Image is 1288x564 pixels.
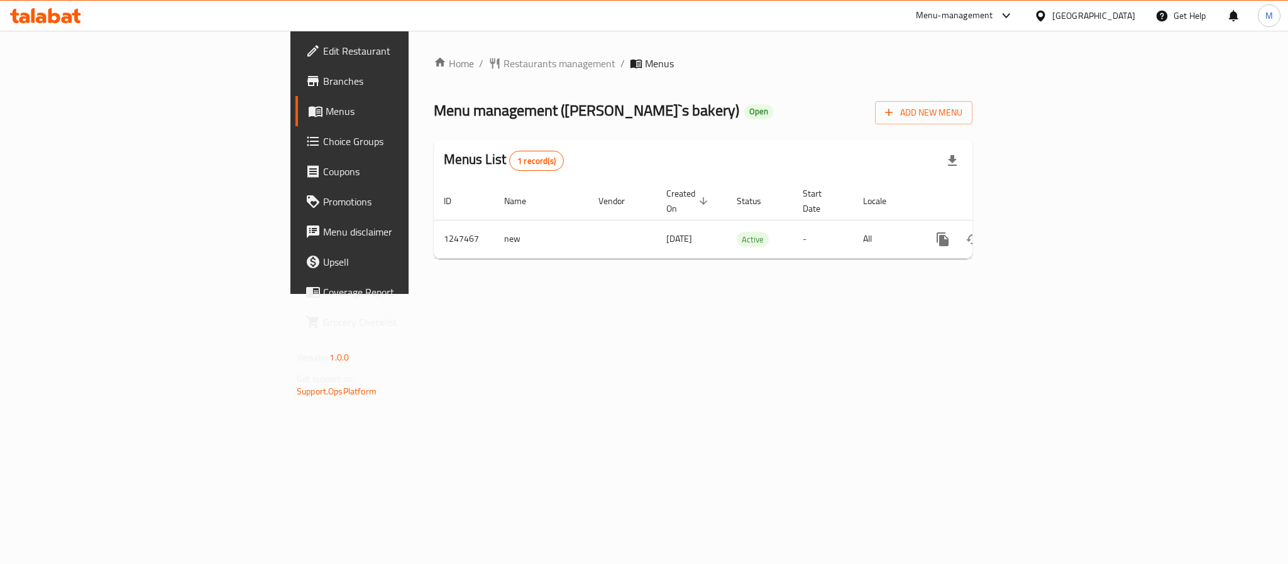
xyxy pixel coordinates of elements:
[509,151,564,171] div: Total records count
[295,66,505,96] a: Branches
[323,254,495,269] span: Upsell
[488,56,615,71] a: Restaurants management
[434,96,739,124] span: Menu management ( [PERSON_NAME]`s bakery )
[329,349,349,366] span: 1.0.0
[323,224,495,239] span: Menu disclaimer
[853,220,918,258] td: All
[504,193,542,209] span: Name
[295,36,505,66] a: Edit Restaurant
[666,230,692,247] span: [DATE]
[803,186,838,216] span: Start Date
[444,193,468,209] span: ID
[958,224,988,254] button: Change Status
[918,182,1059,220] th: Actions
[744,106,773,117] span: Open
[323,43,495,58] span: Edit Restaurant
[295,156,505,187] a: Coupons
[793,220,853,258] td: -
[326,104,495,119] span: Menus
[916,8,993,23] div: Menu-management
[1265,9,1273,23] span: M
[323,134,495,149] span: Choice Groups
[928,224,958,254] button: more
[297,383,377,399] a: Support.OpsPlatform
[645,56,674,71] span: Menus
[295,126,505,156] a: Choice Groups
[297,349,328,366] span: Version:
[598,193,641,209] span: Vendor
[666,186,712,216] span: Created On
[863,193,903,209] span: Locale
[295,277,505,307] a: Coverage Report
[885,105,962,121] span: Add New Menu
[434,56,972,71] nav: breadcrumb
[1052,9,1135,23] div: [GEOGRAPHIC_DATA]
[295,187,505,217] a: Promotions
[295,96,505,126] a: Menus
[323,164,495,179] span: Coupons
[737,232,769,247] div: Active
[323,315,495,330] span: Grocery Checklist
[494,220,588,258] td: new
[295,217,505,247] a: Menu disclaimer
[744,104,773,119] div: Open
[875,101,972,124] button: Add New Menu
[323,194,495,209] span: Promotions
[444,150,564,171] h2: Menus List
[295,247,505,277] a: Upsell
[510,155,563,167] span: 1 record(s)
[937,146,967,176] div: Export file
[620,56,625,71] li: /
[323,285,495,300] span: Coverage Report
[737,232,769,247] span: Active
[295,307,505,337] a: Grocery Checklist
[434,182,1059,259] table: enhanced table
[504,56,615,71] span: Restaurants management
[323,73,495,89] span: Branches
[737,193,778,209] span: Status
[297,371,355,387] span: Get support on:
